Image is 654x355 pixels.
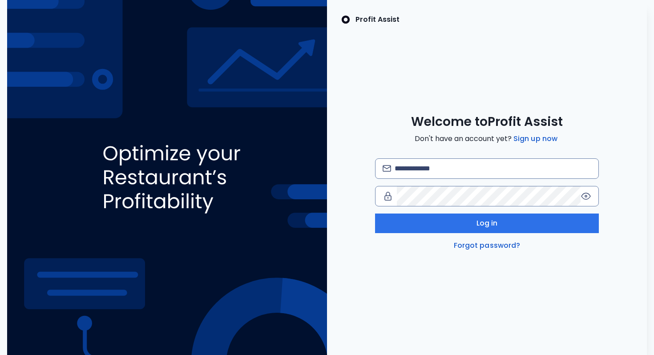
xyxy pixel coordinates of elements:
a: Sign up now [512,133,559,144]
span: Log in [476,218,498,229]
a: Forgot password? [452,240,522,251]
span: Welcome to Profit Assist [411,114,563,130]
button: Log in [375,214,599,233]
img: SpotOn Logo [341,14,350,25]
p: Profit Assist [355,14,400,25]
span: Don't have an account yet? [415,133,559,144]
img: email [383,165,391,172]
